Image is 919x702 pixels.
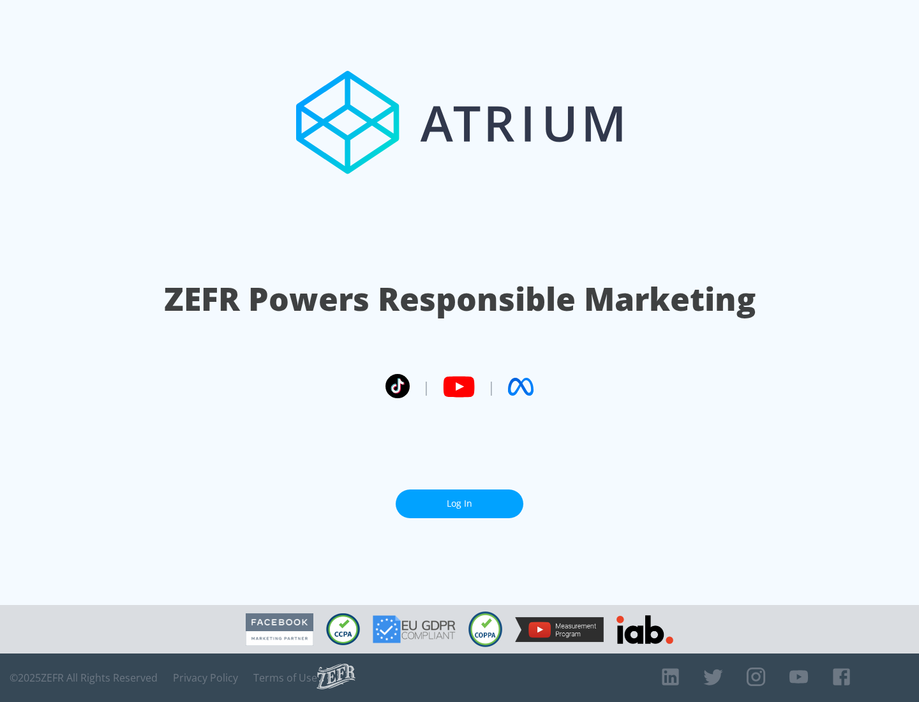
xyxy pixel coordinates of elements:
img: COPPA Compliant [468,611,502,647]
span: | [488,377,495,396]
a: Log In [396,489,523,518]
img: GDPR Compliant [373,615,456,643]
span: © 2025 ZEFR All Rights Reserved [10,671,158,684]
img: YouTube Measurement Program [515,617,604,642]
span: | [422,377,430,396]
img: CCPA Compliant [326,613,360,645]
img: IAB [616,615,673,644]
a: Privacy Policy [173,671,238,684]
img: Facebook Marketing Partner [246,613,313,646]
h1: ZEFR Powers Responsible Marketing [164,277,756,321]
a: Terms of Use [253,671,317,684]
